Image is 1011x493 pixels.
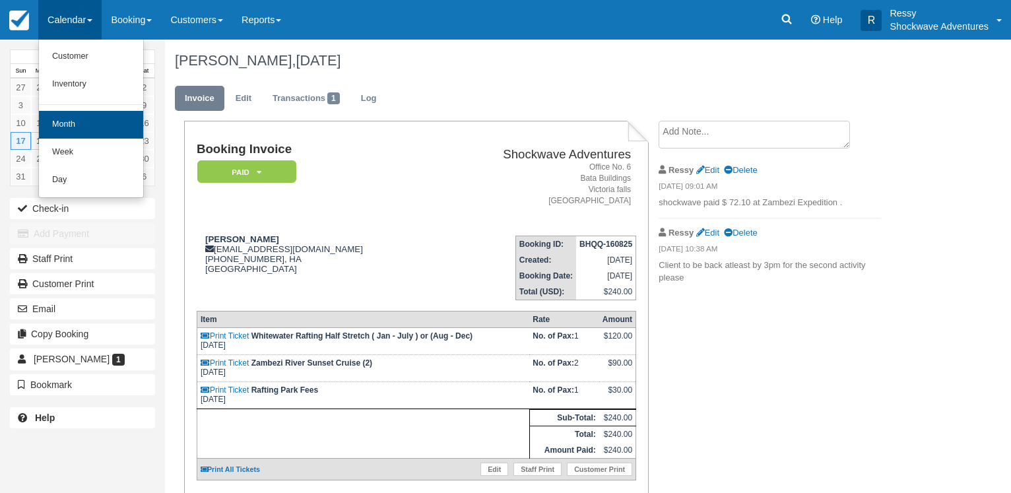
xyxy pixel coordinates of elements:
a: Transactions1 [263,86,350,112]
a: 17 [11,132,31,150]
a: [PERSON_NAME] 1 [10,348,155,370]
td: [DATE] [197,355,529,382]
th: Sat [134,64,154,79]
a: 27 [11,79,31,96]
em: [DATE] 09:01 AM [659,181,881,195]
a: Customer Print [567,463,632,476]
strong: No. of Pax [533,358,574,368]
a: Help [10,407,155,428]
a: Edit [696,228,719,238]
a: Edit [696,165,719,175]
div: $30.00 [603,385,632,405]
span: [PERSON_NAME] [34,354,110,364]
a: Staff Print [513,463,562,476]
div: R [861,10,882,31]
th: Rate [529,312,599,328]
span: 1 [327,92,340,104]
p: Ressy [890,7,989,20]
a: Print Ticket [201,385,249,395]
span: 1 [112,354,125,366]
a: Customer [39,43,143,71]
th: Booking ID: [515,236,576,253]
button: Check-in [10,198,155,219]
th: Sun [11,64,31,79]
strong: No. of Pax [533,385,574,395]
a: Paid [197,160,292,184]
th: Sub-Total: [529,410,599,426]
a: Edit [226,86,261,112]
th: Booking Date: [515,268,576,284]
th: Total: [529,426,599,443]
a: 4 [31,96,51,114]
th: Created: [515,252,576,268]
a: 23 [134,132,154,150]
em: [DATE] 10:38 AM [659,244,881,258]
td: [DATE] [576,268,636,284]
h1: [PERSON_NAME], [175,53,913,69]
em: Paid [197,160,296,183]
a: 9 [134,96,154,114]
h1: Booking Invoice [197,143,436,156]
span: Help [823,15,843,25]
button: Bookmark [10,374,155,395]
strong: BHQQ-160825 [579,240,632,249]
th: Mon [31,64,51,79]
a: 10 [11,114,31,132]
a: 2 [134,79,154,96]
a: Print All Tickets [201,465,260,473]
img: checkfront-main-nav-mini-logo.png [9,11,29,30]
button: Copy Booking [10,323,155,345]
a: Month [39,111,143,139]
a: Day [39,166,143,194]
td: $240.00 [599,426,636,443]
a: 25 [31,150,51,168]
a: 18 [31,132,51,150]
a: Delete [724,165,757,175]
strong: Zambezi River Sunset Cruise (2) [251,358,372,368]
a: Edit [480,463,508,476]
th: Amount Paid: [529,442,599,459]
address: Office No. 6 Bata Buildings Victoria falls [GEOGRAPHIC_DATA] [441,162,631,207]
a: Delete [724,228,757,238]
a: 3 [11,96,31,114]
th: Total (USD): [515,284,576,300]
a: 31 [11,168,31,185]
a: 30 [134,150,154,168]
strong: Whitewater Rafting Half Stretch ( Jan - July ) or (Aug - Dec) [251,331,473,341]
strong: Ressy [669,228,694,238]
a: Staff Print [10,248,155,269]
strong: Rafting Park Fees [251,385,318,395]
ul: Calendar [38,40,144,198]
a: Inventory [39,71,143,98]
td: $240.00 [599,410,636,426]
strong: [PERSON_NAME] [205,234,279,244]
p: Client to be back atleast by 3pm for the second activity please [659,259,881,284]
button: Add Payment [10,223,155,244]
b: Help [35,412,55,423]
a: 16 [134,114,154,132]
a: Print Ticket [201,358,249,368]
div: [EMAIL_ADDRESS][DOMAIN_NAME] [PHONE_NUMBER], HA [GEOGRAPHIC_DATA] [197,234,436,290]
div: $120.00 [603,331,632,351]
td: [DATE] [197,382,529,409]
td: [DATE] [576,252,636,268]
td: 1 [529,328,599,355]
p: Shockwave Adventures [890,20,989,33]
a: Customer Print [10,273,155,294]
strong: No. of Pax [533,331,574,341]
a: Invoice [175,86,224,112]
a: 1 [31,168,51,185]
a: 6 [134,168,154,185]
h2: Shockwave Adventures [441,148,631,162]
a: Print Ticket [201,331,249,341]
a: 11 [31,114,51,132]
i: Help [811,15,820,24]
td: $240.00 [576,284,636,300]
p: shockwave paid $ 72.10 at Zambezi Expedition . [659,197,881,209]
th: Amount [599,312,636,328]
a: 28 [31,79,51,96]
a: Week [39,139,143,166]
strong: Ressy [669,165,694,175]
span: [DATE] [296,52,341,69]
td: $240.00 [599,442,636,459]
